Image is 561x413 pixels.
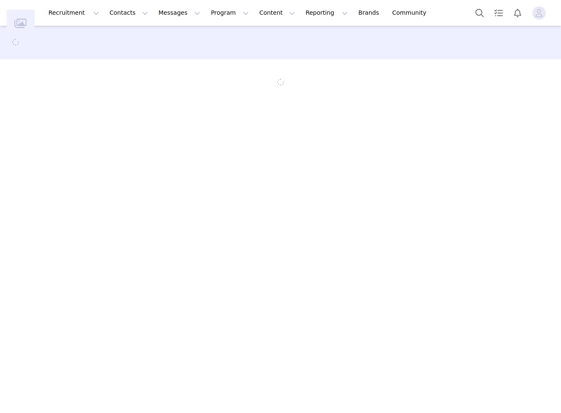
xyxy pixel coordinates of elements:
a: Tasks [489,3,508,22]
button: Content [254,3,300,22]
div: avatar [535,6,543,20]
button: Messages [153,3,205,22]
a: Community [387,3,435,22]
button: Profile [527,6,554,20]
button: Notifications [508,3,527,22]
button: Contacts [105,3,153,22]
a: Brands [353,3,387,22]
button: Program [206,3,254,22]
button: Search [470,3,489,22]
button: Recruitment [43,3,104,22]
button: Reporting [301,3,353,22]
